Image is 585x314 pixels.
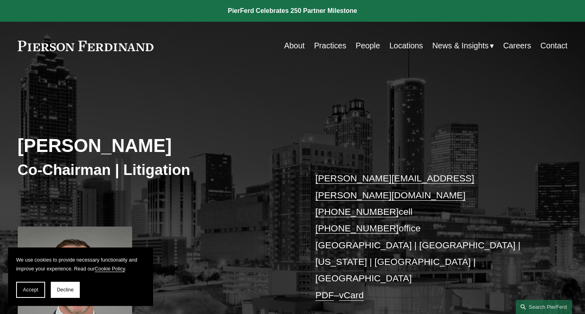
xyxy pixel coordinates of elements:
a: Cookie Policy [95,266,125,272]
a: Locations [390,38,423,54]
h3: Co-Chairman | Litigation [18,161,292,179]
span: Decline [57,287,74,293]
button: Accept [16,282,45,298]
p: cell office [GEOGRAPHIC_DATA] | [GEOGRAPHIC_DATA] | [US_STATE] | [GEOGRAPHIC_DATA] | [GEOGRAPHIC_... [315,170,545,304]
a: Search this site [516,300,572,314]
a: Practices [314,38,346,54]
span: News & Insights [432,39,489,53]
a: PDF [315,290,334,300]
section: Cookie banner [8,247,153,306]
a: [PERSON_NAME][EMAIL_ADDRESS][PERSON_NAME][DOMAIN_NAME] [315,173,474,200]
a: [PHONE_NUMBER] [315,223,399,233]
h2: [PERSON_NAME] [18,135,292,157]
button: Decline [51,282,80,298]
a: folder dropdown [432,38,494,54]
a: People [356,38,380,54]
a: Contact [540,38,567,54]
p: We use cookies to provide necessary functionality and improve your experience. Read our . [16,256,145,274]
span: Accept [23,287,38,293]
a: vCard [339,290,364,300]
a: [PHONE_NUMBER] [315,206,399,217]
a: About [284,38,305,54]
a: Careers [503,38,531,54]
